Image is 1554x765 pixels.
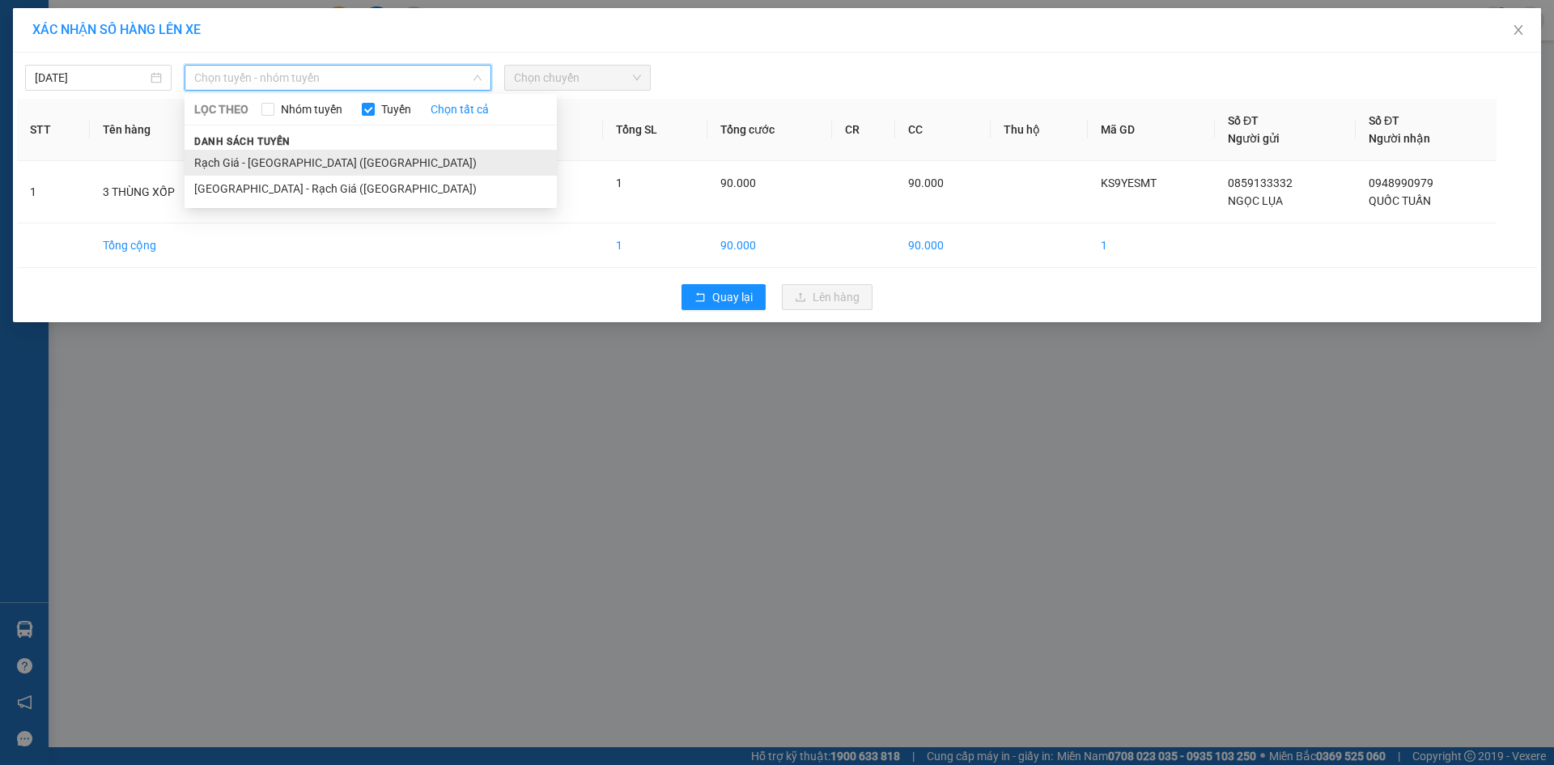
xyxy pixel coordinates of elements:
[194,66,482,90] span: Chọn tuyến - nhóm tuyến
[185,150,557,176] li: Rạch Giá - [GEOGRAPHIC_DATA] ([GEOGRAPHIC_DATA])
[1369,194,1431,207] span: QUỐC TUẤN
[603,223,707,268] td: 1
[185,176,557,202] li: [GEOGRAPHIC_DATA] - Rạch Giá ([GEOGRAPHIC_DATA])
[1496,8,1541,53] button: Close
[1512,23,1525,36] span: close
[32,22,201,37] span: XÁC NHẬN SỐ HÀNG LÊN XE
[90,161,242,223] td: 3 THÙNG XỐP
[1088,223,1215,268] td: 1
[514,66,641,90] span: Chọn chuyến
[720,176,756,189] span: 90.000
[375,100,418,118] span: Tuyến
[895,99,991,161] th: CC
[707,99,832,161] th: Tổng cước
[1369,176,1433,189] span: 0948990979
[908,176,944,189] span: 90.000
[473,73,482,83] span: down
[194,100,248,118] span: LỌC THEO
[694,291,706,304] span: rollback
[1101,176,1157,189] span: KS9YESMT
[90,223,242,268] td: Tổng cộng
[1088,99,1215,161] th: Mã GD
[1228,132,1280,145] span: Người gửi
[35,69,147,87] input: 13/09/2025
[431,100,489,118] a: Chọn tất cả
[1228,194,1283,207] span: NGỌC LỤA
[1228,114,1259,127] span: Số ĐT
[895,223,991,268] td: 90.000
[185,134,300,149] span: Danh sách tuyến
[1228,176,1293,189] span: 0859133332
[782,284,873,310] button: uploadLên hàng
[274,100,349,118] span: Nhóm tuyến
[90,99,242,161] th: Tên hàng
[991,99,1088,161] th: Thu hộ
[1369,114,1399,127] span: Số ĐT
[707,223,832,268] td: 90.000
[712,288,753,306] span: Quay lại
[681,284,766,310] button: rollbackQuay lại
[17,161,90,223] td: 1
[832,99,895,161] th: CR
[1369,132,1430,145] span: Người nhận
[603,99,707,161] th: Tổng SL
[17,99,90,161] th: STT
[616,176,622,189] span: 1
